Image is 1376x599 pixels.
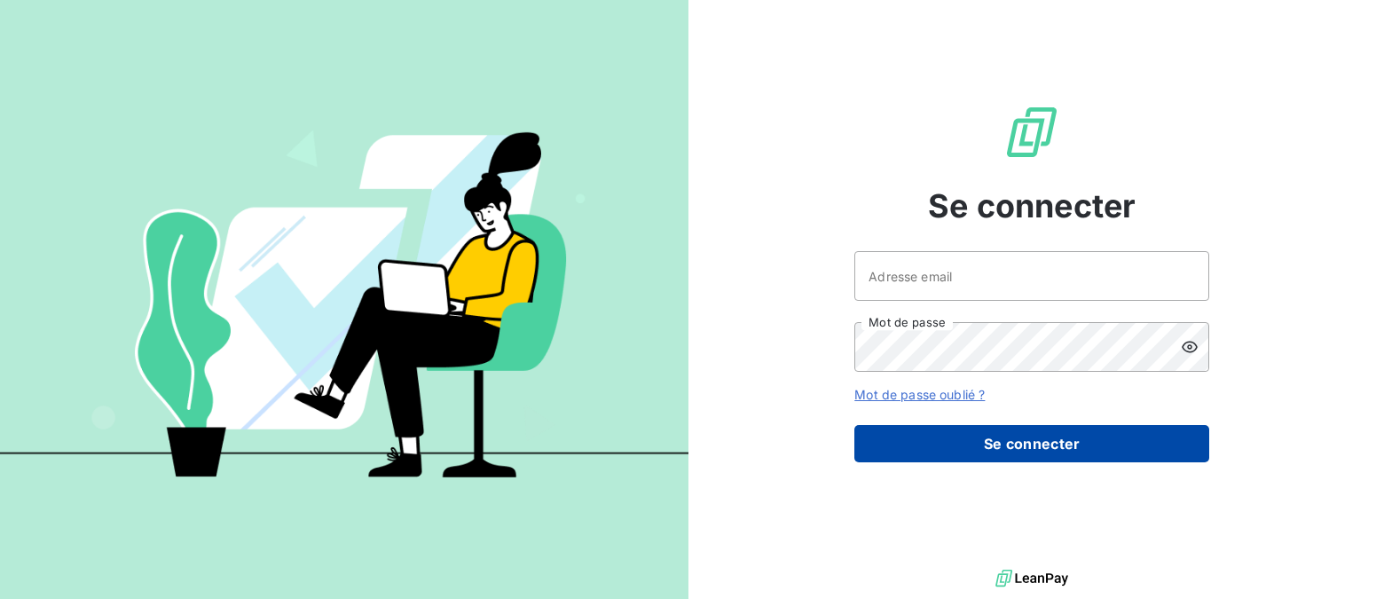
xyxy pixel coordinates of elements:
img: logo [995,565,1068,592]
a: Mot de passe oublié ? [854,387,985,402]
img: Logo LeanPay [1003,104,1060,161]
button: Se connecter [854,425,1209,462]
span: Se connecter [928,182,1136,230]
input: placeholder [854,251,1209,301]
